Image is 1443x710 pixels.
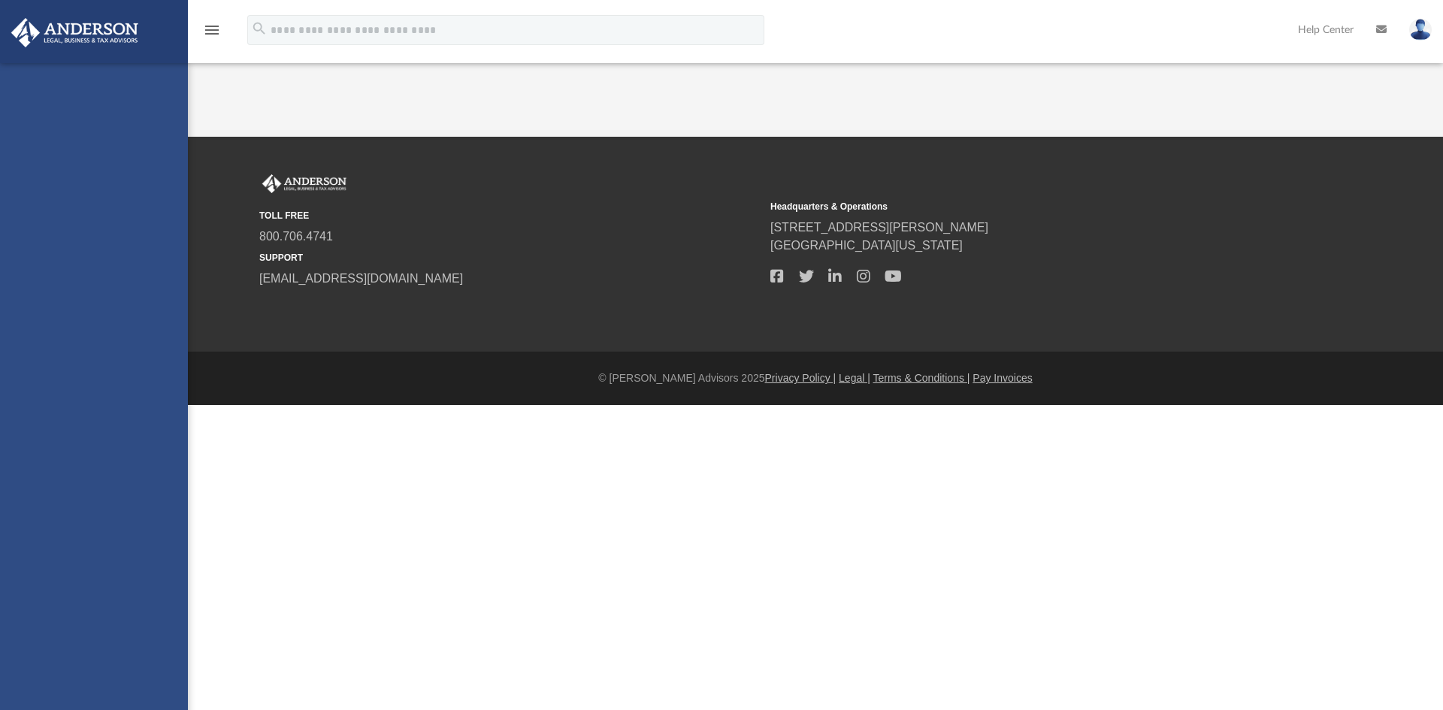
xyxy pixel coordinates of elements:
a: Terms & Conditions | [873,372,970,384]
a: Legal | [839,372,870,384]
img: Anderson Advisors Platinum Portal [7,18,143,47]
small: Headquarters & Operations [770,200,1271,213]
a: [GEOGRAPHIC_DATA][US_STATE] [770,239,963,252]
small: TOLL FREE [259,209,760,222]
a: [EMAIL_ADDRESS][DOMAIN_NAME] [259,272,463,285]
a: [STREET_ADDRESS][PERSON_NAME] [770,221,988,234]
img: User Pic [1409,19,1432,41]
a: Pay Invoices [973,372,1032,384]
a: 800.706.4741 [259,230,333,243]
a: menu [203,29,221,39]
i: menu [203,21,221,39]
a: Privacy Policy | [765,372,836,384]
small: SUPPORT [259,251,760,264]
img: Anderson Advisors Platinum Portal [259,174,349,194]
div: © [PERSON_NAME] Advisors 2025 [188,370,1443,386]
i: search [251,20,268,37]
